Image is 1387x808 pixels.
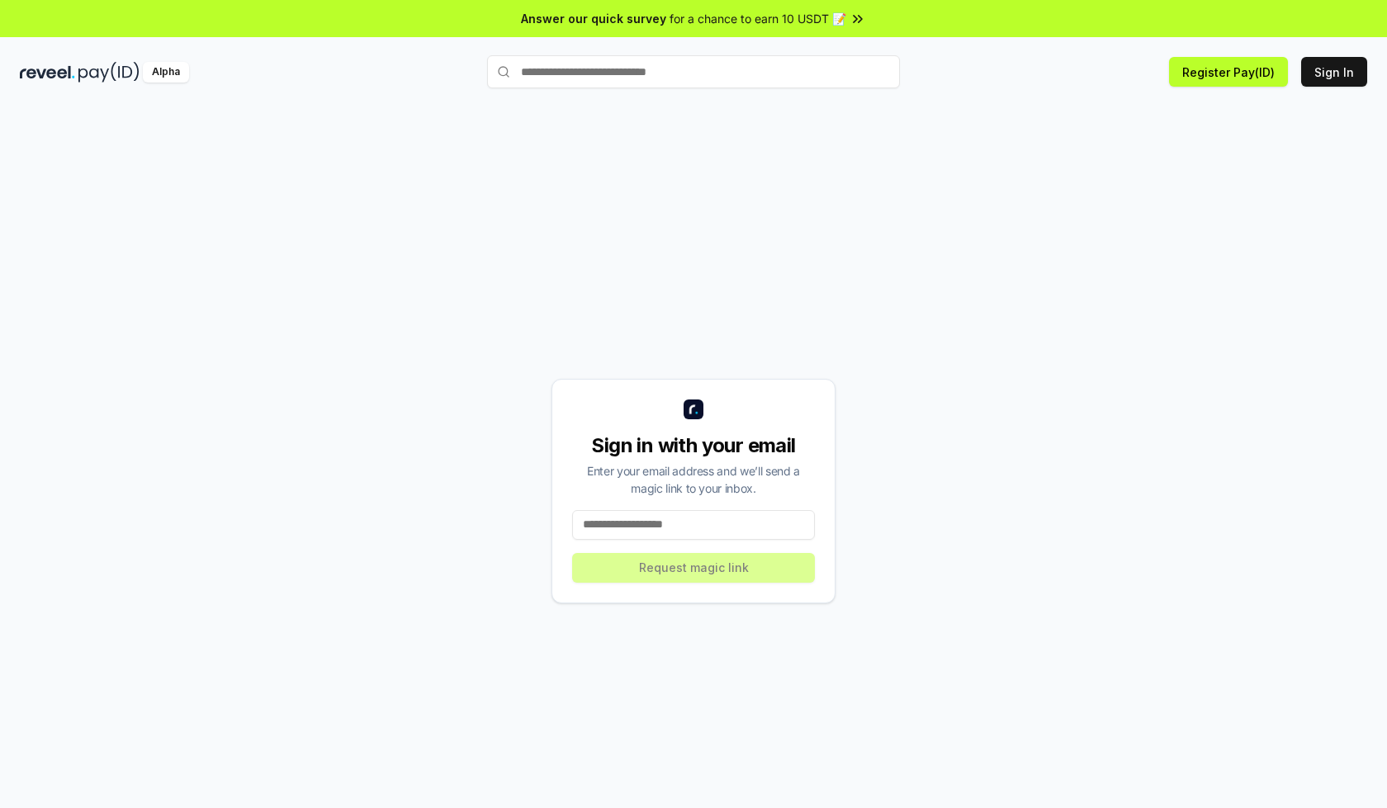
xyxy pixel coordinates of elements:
div: Alpha [143,62,189,83]
span: Answer our quick survey [521,10,666,27]
img: reveel_dark [20,62,75,83]
img: pay_id [78,62,140,83]
div: Sign in with your email [572,432,815,459]
div: Enter your email address and we’ll send a magic link to your inbox. [572,462,815,497]
button: Sign In [1301,57,1367,87]
img: logo_small [684,399,703,419]
button: Register Pay(ID) [1169,57,1288,87]
span: for a chance to earn 10 USDT 📝 [670,10,846,27]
